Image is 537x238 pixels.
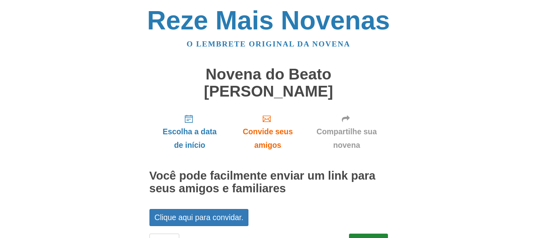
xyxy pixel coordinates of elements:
font: Clique aqui para convidar. [155,213,244,222]
a: Clique aqui para convidar. [149,209,249,226]
a: O lembrete original da novena [187,40,351,48]
font: Novena do Beato [PERSON_NAME] [204,66,333,100]
font: Compartilhe sua novena [316,127,377,149]
a: Compartilhe sua novena [306,108,388,156]
font: Você pode facilmente enviar um link para seus amigos e familiares [149,169,376,195]
font: Escolha a data de início [163,127,217,149]
a: Reze Mais Novenas [147,6,390,35]
a: Convide seus amigos [230,108,306,156]
font: Convide seus amigos [243,127,293,149]
a: Escolha a data de início [149,108,230,156]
